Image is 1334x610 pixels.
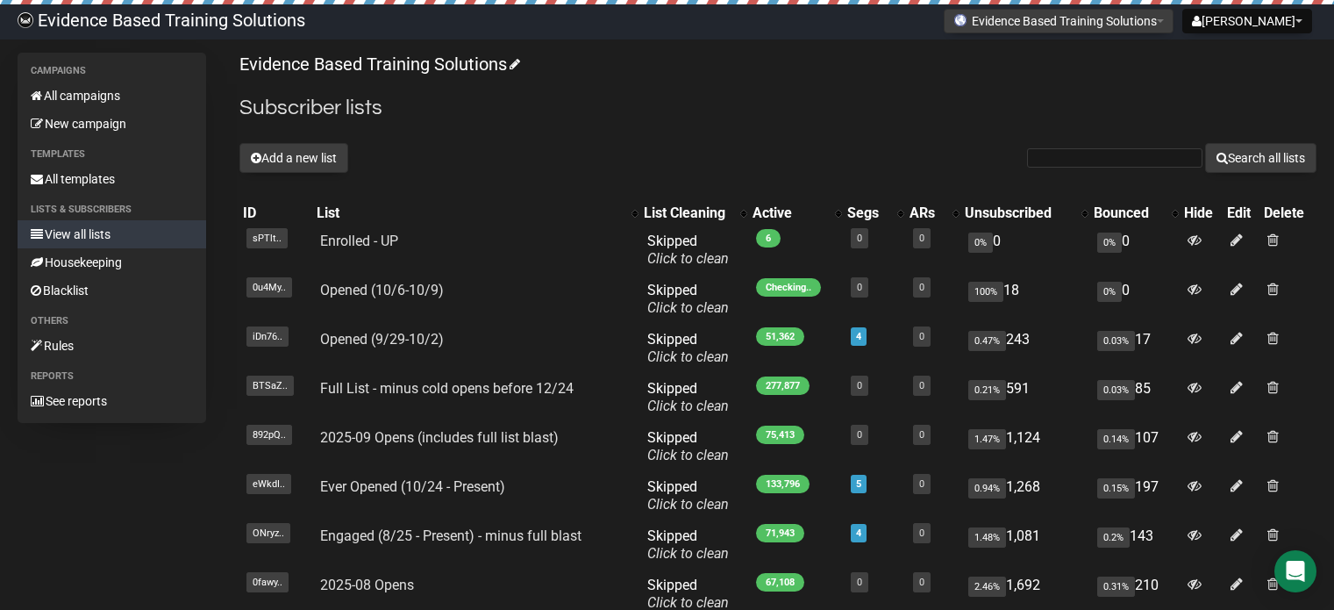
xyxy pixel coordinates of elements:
span: 2.46% [968,577,1006,597]
span: 892pQ.. [246,425,292,445]
a: 0 [857,577,862,588]
div: Active [753,205,825,222]
a: Full List - minus cold opens before 12/24 [320,380,574,397]
a: 0 [857,380,862,391]
th: Segs: No sort applied, activate to apply an ascending sort [844,201,906,226]
span: BTSaZ.. [246,376,294,396]
span: 0.21% [968,380,1006,400]
div: Segs [847,205,888,222]
span: Checking.. [756,278,821,297]
td: 18 [961,275,1089,324]
a: Housekeeping [18,248,206,276]
span: 0.14% [1097,429,1135,449]
a: Evidence Based Training Solutions [239,54,517,75]
h2: Subscriber lists [239,92,1316,124]
a: Click to clean [647,299,729,316]
a: 4 [856,527,861,539]
span: sPTlt.. [246,228,288,248]
a: Click to clean [647,496,729,513]
a: New campaign [18,110,206,138]
a: Click to clean [647,348,729,365]
a: Click to clean [647,250,729,267]
th: Active: No sort applied, activate to apply an ascending sort [749,201,843,226]
span: 133,796 [756,475,810,493]
div: ARs [910,205,944,222]
span: Skipped [647,282,729,316]
img: favicons [953,13,967,27]
th: List: No sort applied, activate to apply an ascending sort [313,201,641,226]
a: Rules [18,332,206,360]
a: Click to clean [647,447,729,463]
span: Skipped [647,331,729,365]
span: 0.47% [968,331,1006,351]
span: 0u4My.. [246,277,292,298]
span: 0% [1097,233,1122,253]
td: 1,268 [961,471,1089,520]
button: Search all lists [1205,143,1316,173]
div: Open Intercom Messenger [1274,550,1316,592]
div: Hide [1184,205,1220,222]
a: 2025-09 Opens (includes full list blast) [320,429,559,446]
span: 6 [756,229,781,248]
a: 0 [857,233,862,244]
span: eWkdI.. [246,474,291,494]
a: 4 [856,331,861,342]
span: 0.94% [968,478,1006,499]
span: 0fawy.. [246,572,289,592]
th: Hide: No sort applied, sorting is disabled [1181,201,1223,226]
th: List Cleaning: No sort applied, activate to apply an ascending sort [640,201,749,226]
a: 0 [919,331,924,342]
div: Bounced [1094,205,1164,222]
td: 85 [1090,373,1181,422]
a: 0 [919,478,924,490]
span: iDn76.. [246,327,289,347]
a: View all lists [18,220,206,248]
span: 51,362 [756,327,804,346]
span: 1.47% [968,429,1006,449]
span: 0.31% [1097,577,1135,597]
div: Edit [1227,205,1257,222]
a: All campaigns [18,82,206,110]
th: ARs: No sort applied, activate to apply an ascending sort [906,201,961,226]
td: 1,081 [961,520,1089,570]
a: Opened (9/29-10/2) [320,331,444,348]
a: 0 [919,429,924,441]
div: List [317,205,624,222]
a: Enrolled - UP [320,233,398,249]
img: 6a635aadd5b086599a41eda90e0773ac [18,12,33,28]
span: 0.2% [1097,527,1130,548]
td: 107 [1090,422,1181,471]
td: 197 [1090,471,1181,520]
span: Skipped [647,429,729,463]
button: Add a new list [239,143,348,173]
td: 591 [961,373,1089,422]
li: Templates [18,144,206,165]
td: 143 [1090,520,1181,570]
td: 0 [1090,275,1181,324]
a: 0 [919,380,924,391]
span: 75,413 [756,426,804,444]
a: 0 [919,233,924,244]
div: List Cleaning [644,205,731,222]
th: Edit: No sort applied, sorting is disabled [1223,201,1260,226]
a: Click to clean [647,545,729,562]
a: Ever Opened (10/24 - Present) [320,478,505,495]
span: 0.03% [1097,331,1135,351]
a: Click to clean [647,398,729,414]
span: Skipped [647,233,729,267]
th: Delete: No sort applied, sorting is disabled [1260,201,1316,226]
td: 0 [1090,226,1181,275]
button: Evidence Based Training Solutions [944,9,1173,33]
button: [PERSON_NAME] [1182,9,1312,33]
a: Engaged (8/25 - Present) - minus full blast [320,527,581,544]
a: Opened (10/6-10/9) [320,282,444,298]
a: 0 [919,527,924,539]
span: Skipped [647,380,729,414]
div: ID [243,205,309,222]
li: Lists & subscribers [18,199,206,220]
li: Campaigns [18,61,206,82]
th: Unsubscribed: No sort applied, activate to apply an ascending sort [961,201,1089,226]
li: Reports [18,366,206,387]
span: 0.15% [1097,478,1135,499]
a: 0 [857,429,862,441]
